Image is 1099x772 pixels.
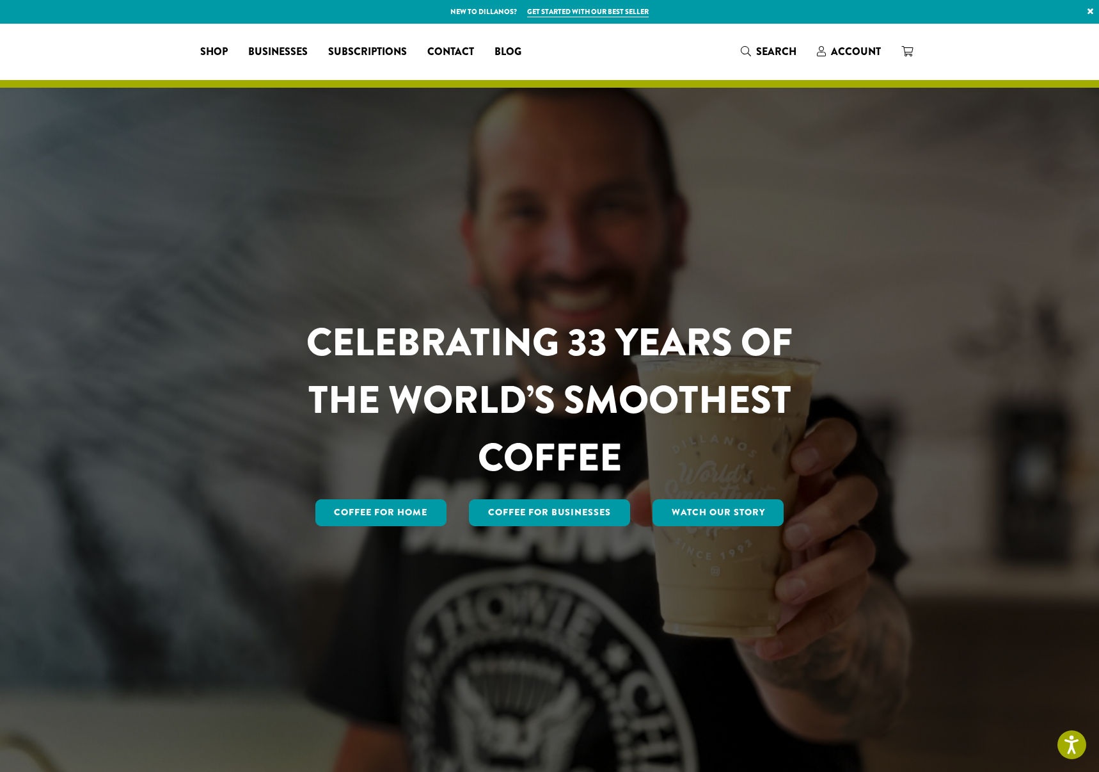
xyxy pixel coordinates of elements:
span: Businesses [248,44,308,60]
span: Shop [200,44,228,60]
a: Coffee for Home [315,499,447,526]
span: Contact [427,44,474,60]
a: Get started with our best seller [527,6,649,17]
span: Search [756,44,796,59]
h1: CELEBRATING 33 YEARS OF THE WORLD’S SMOOTHEST COFFEE [269,314,830,487]
span: Account [831,44,881,59]
a: Shop [190,42,238,62]
a: Search [731,41,807,62]
span: Blog [494,44,521,60]
a: Watch Our Story [652,499,784,526]
a: Coffee For Businesses [469,499,630,526]
span: Subscriptions [328,44,407,60]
